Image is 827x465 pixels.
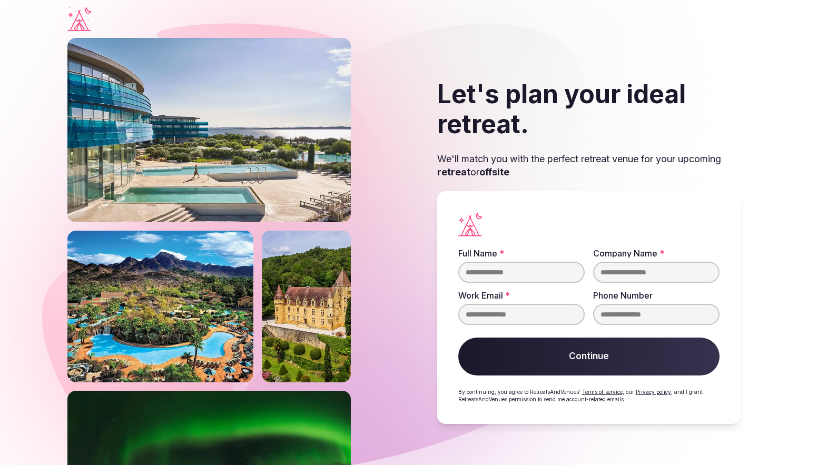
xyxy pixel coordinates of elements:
[458,291,585,300] label: Work Email
[479,166,509,177] strong: offsite
[437,79,741,140] h2: Let's plan your ideal retreat.
[582,389,623,395] a: Terms of service
[636,389,671,395] a: Privacy policy
[67,231,253,382] img: Phoenix river ranch resort
[593,249,720,258] label: Company Name
[67,7,91,31] a: Visit the homepage
[458,338,720,375] button: Continue
[437,166,470,177] strong: retreat
[458,249,585,258] label: Full Name
[593,291,720,300] label: Phone Number
[437,152,741,179] p: We'll match you with the perfect retreat venue for your upcoming or
[67,38,351,222] img: Falkensteiner outdoor resort with pools
[458,388,720,403] p: By continuing, you agree to RetreatsAndVenues' , our , and I grant RetreatsAndVenues permission t...
[262,231,351,382] img: Castle on a slope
